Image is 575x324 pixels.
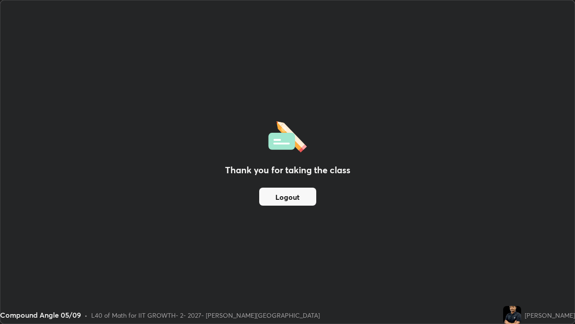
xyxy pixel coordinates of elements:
[259,188,316,206] button: Logout
[268,118,307,153] img: offlineFeedback.1438e8b3.svg
[503,306,521,324] img: 8ca78bc1ed99470c85a873089a613cb3.jpg
[91,310,320,320] div: L40 of Math for IIT GROWTH- 2- 2027- [PERSON_NAME][GEOGRAPHIC_DATA]
[225,163,350,177] h2: Thank you for taking the class
[525,310,575,320] div: [PERSON_NAME]
[84,310,88,320] div: •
